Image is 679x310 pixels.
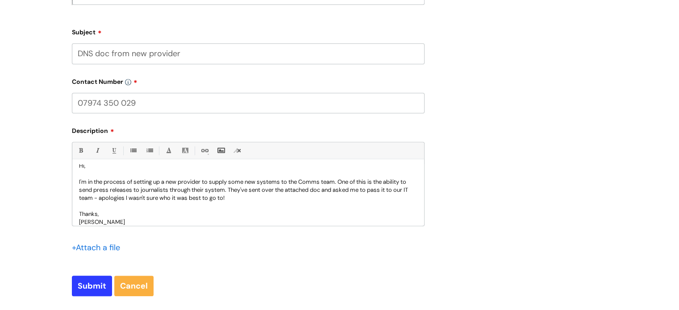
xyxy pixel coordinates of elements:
[163,145,174,156] a: Font Color
[125,79,131,85] img: info-icon.svg
[79,178,417,202] p: I'm in the process of setting up a new provider to supply some new systems to the Comms team. One...
[72,25,425,36] label: Subject
[215,145,226,156] a: Insert Image...
[114,276,154,296] a: Cancel
[79,210,417,218] p: Thanks,
[179,145,191,156] a: Back Color
[199,145,210,156] a: Link
[72,75,425,86] label: Contact Number
[92,145,103,156] a: Italic (Ctrl-I)
[72,242,76,253] span: +
[72,124,425,135] label: Description
[72,240,125,255] div: Attach a file
[144,145,155,156] a: 1. Ordered List (Ctrl-Shift-8)
[79,162,417,170] p: Hi,
[232,145,243,156] a: Remove formatting (Ctrl-\)
[79,218,417,226] p: [PERSON_NAME]
[72,276,112,296] input: Submit
[108,145,119,156] a: Underline(Ctrl-U)
[75,145,86,156] a: Bold (Ctrl-B)
[127,145,138,156] a: • Unordered List (Ctrl-Shift-7)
